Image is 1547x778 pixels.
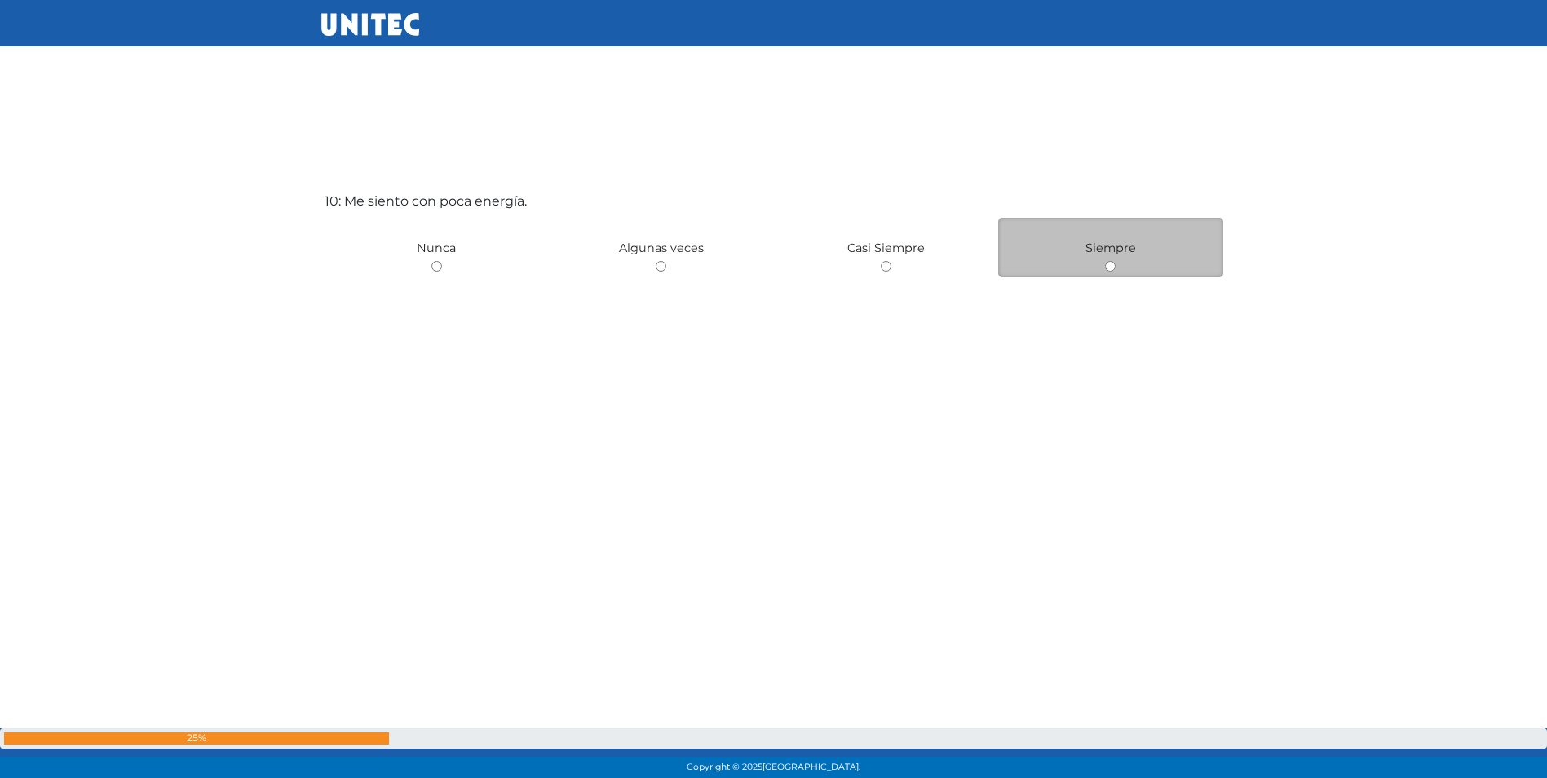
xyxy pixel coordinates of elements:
span: Siempre [1085,241,1136,255]
span: Casi Siempre [847,241,925,255]
img: UNITEC [321,13,419,36]
span: Nunca [417,241,456,255]
span: [GEOGRAPHIC_DATA]. [762,762,860,772]
label: 10: Me siento con poca energía. [325,192,527,211]
div: 25% [4,732,389,745]
span: Algunas veces [619,241,704,255]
